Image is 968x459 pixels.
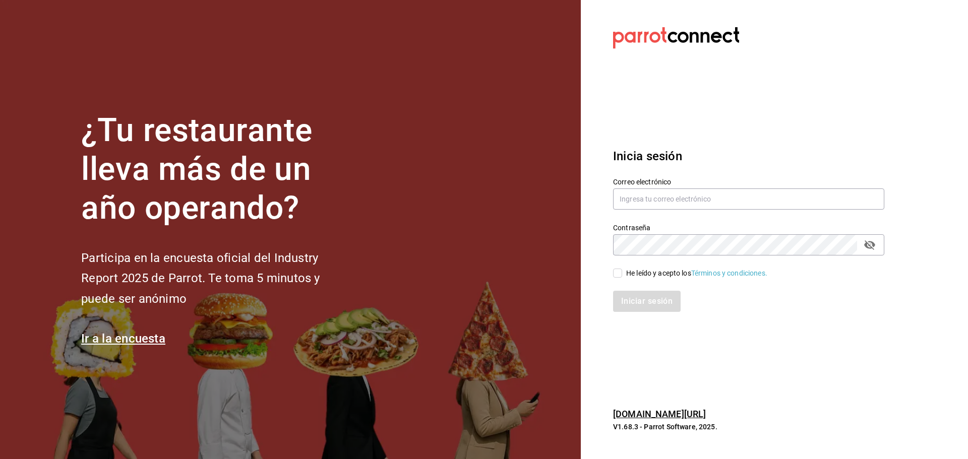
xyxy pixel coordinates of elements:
h3: Inicia sesión [613,147,884,165]
label: Correo electrónico [613,178,884,185]
a: [DOMAIN_NAME][URL] [613,409,706,419]
button: passwordField [861,236,878,253]
a: Ir a la encuesta [81,332,165,346]
div: He leído y acepto los [626,268,767,279]
label: Contraseña [613,224,884,231]
input: Ingresa tu correo electrónico [613,188,884,210]
p: V1.68.3 - Parrot Software, 2025. [613,422,884,432]
a: Términos y condiciones. [691,269,767,277]
h2: Participa en la encuesta oficial del Industry Report 2025 de Parrot. Te toma 5 minutos y puede se... [81,248,353,309]
h1: ¿Tu restaurante lleva más de un año operando? [81,111,353,227]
